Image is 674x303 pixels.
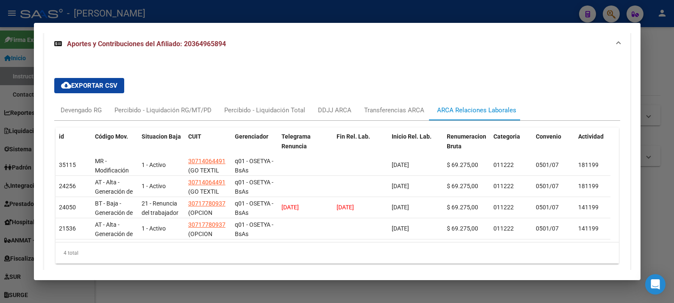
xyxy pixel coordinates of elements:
[188,158,226,164] span: 30714064491
[536,183,559,189] span: 0501/07
[578,204,599,211] span: 141199
[235,179,273,195] span: q01 - OSETYA - BsAs
[437,106,516,115] div: ARCA Relaciones Laborales
[114,106,212,115] div: Percibido - Liquidación RG/MT/PD
[142,161,166,168] span: 1 - Activo
[67,40,226,48] span: Aportes y Contribuciones del Afiliado: 20364965894
[333,128,388,165] datatable-header-cell: Fin Rel. Lab.
[95,200,133,226] span: BT - Baja - Generación de Clave
[278,128,333,165] datatable-header-cell: Telegrama Renuncia
[318,106,351,115] div: DDJJ ARCA
[185,128,231,165] datatable-header-cell: CUIT
[188,209,212,226] span: (OPCION TEXTIL)
[59,183,76,189] span: 24256
[188,221,226,228] span: 30717780937
[447,204,478,211] span: $ 69.275,00
[95,133,128,140] span: Código Mov.
[188,231,212,247] span: (OPCION TEXTIL)
[235,200,273,217] span: q01 - OSETYA - BsAs
[95,158,135,203] span: MR - Modificación de datos en la relación CUIT –CUIL
[188,179,226,186] span: 30714064491
[44,58,630,284] div: Aportes y Contribuciones del Afiliado: 20364965894
[443,128,490,165] datatable-header-cell: Renumeracion Bruta
[95,179,133,205] span: AT - Alta - Generación de clave
[235,158,273,174] span: q01 - OSETYA - BsAs
[224,106,305,115] div: Percibido - Liquidación Total
[392,225,409,232] span: [DATE]
[532,128,575,165] datatable-header-cell: Convenio
[59,225,76,232] span: 21536
[447,133,486,150] span: Renumeracion Bruta
[59,161,76,168] span: 35115
[536,161,559,168] span: 0501/07
[536,225,559,232] span: 0501/07
[138,128,185,165] datatable-header-cell: Situacion Baja
[493,161,514,168] span: 011222
[142,225,166,232] span: 1 - Activo
[575,128,617,165] datatable-header-cell: Actividad
[578,161,599,168] span: 181199
[56,128,92,165] datatable-header-cell: id
[493,183,514,189] span: 011222
[337,133,370,140] span: Fin Rel. Lab.
[59,204,76,211] span: 24050
[392,161,409,168] span: [DATE]
[490,128,532,165] datatable-header-cell: Categoria
[447,183,478,189] span: $ 69.275,00
[61,82,117,89] span: Exportar CSV
[142,183,166,189] span: 1 - Activo
[188,133,201,140] span: CUIT
[188,167,219,183] span: (GO TEXTIL S.R.L.)
[235,221,273,238] span: q01 - OSETYA - BsAs
[536,133,561,140] span: Convenio
[281,204,299,211] span: [DATE]
[188,200,226,207] span: 30717780937
[493,133,520,140] span: Categoria
[493,225,514,232] span: 011222
[56,242,619,264] div: 4 total
[142,200,178,255] span: 21 - Renuncia del trabajador / ART.240 - LCT / ART.64 Inc.a) L22248 y otras
[392,133,432,140] span: Inicio Rel. Lab.
[578,183,599,189] span: 181199
[142,133,181,140] span: Situacion Baja
[578,225,599,232] span: 141199
[364,106,424,115] div: Transferencias ARCA
[61,80,71,90] mat-icon: cloud_download
[61,106,102,115] div: Devengado RG
[392,204,409,211] span: [DATE]
[645,274,666,295] div: Open Intercom Messenger
[188,188,219,205] span: (GO TEXTIL S.R.L.)
[337,204,354,211] span: [DATE]
[392,183,409,189] span: [DATE]
[447,161,478,168] span: $ 69.275,00
[231,128,278,165] datatable-header-cell: Gerenciador
[281,133,311,150] span: Telegrama Renuncia
[95,221,133,247] span: AT - Alta - Generación de clave
[536,204,559,211] span: 0501/07
[54,78,124,93] button: Exportar CSV
[447,225,478,232] span: $ 69.275,00
[92,128,138,165] datatable-header-cell: Código Mov.
[59,133,64,140] span: id
[388,128,443,165] datatable-header-cell: Inicio Rel. Lab.
[578,133,604,140] span: Actividad
[235,133,268,140] span: Gerenciador
[44,31,630,58] mat-expansion-panel-header: Aportes y Contribuciones del Afiliado: 20364965894
[493,204,514,211] span: 011222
